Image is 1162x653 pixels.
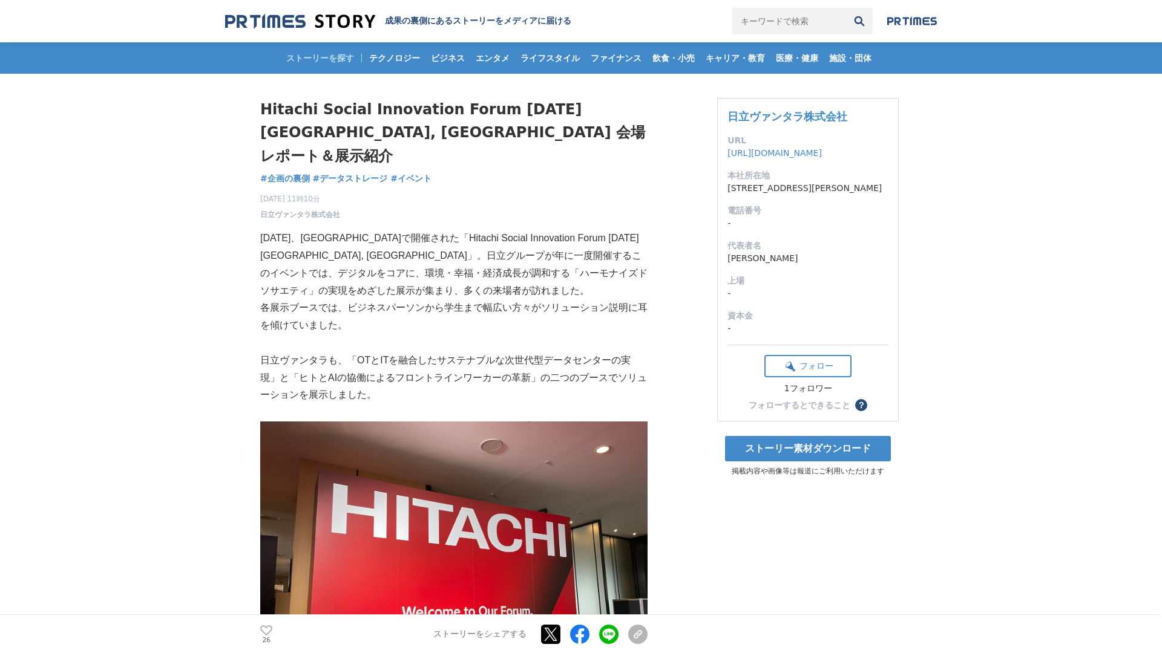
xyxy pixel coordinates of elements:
[260,637,272,643] p: 26
[390,173,432,184] span: #イベント
[260,172,310,185] a: #企画の裏側
[648,42,700,74] a: 飲食・小売
[225,13,571,30] a: 成果の裏側にあるストーリーをメディアに届ける 成果の裏側にあるストーリーをメディアに届ける
[887,16,937,26] img: prtimes
[727,148,822,158] a: [URL][DOMAIN_NAME]
[471,42,514,74] a: エンタメ
[855,399,867,411] button: ？
[727,110,847,123] a: 日立ヴァンタラ株式会社
[426,42,470,74] a: ビジネス
[385,16,571,27] h2: 成果の裏側にあるストーリーをメディアに届ける
[846,8,873,34] button: 検索
[364,53,425,63] span: テクノロジー
[764,355,852,377] button: フォロー
[727,310,888,322] dt: 資本金
[749,401,850,409] div: フォローするとできること
[648,53,700,63] span: 飲食・小売
[260,173,310,184] span: #企画の裏側
[764,383,852,394] div: 1フォロワー
[732,8,846,34] input: キーワードで検索
[225,13,375,30] img: 成果の裏側にあるストーリーをメディアに届ける
[701,42,770,74] a: キャリア・教育
[260,98,648,167] h1: Hitachi Social Innovation Forum [DATE] [GEOGRAPHIC_DATA], [GEOGRAPHIC_DATA] 会場レポート＆展示紹介
[727,169,888,182] dt: 本社所在地
[390,172,432,185] a: #イベント
[516,42,585,74] a: ライフスタイル
[717,466,899,476] p: 掲載内容や画像等は報道にご利用いただけます
[313,173,388,184] span: #データストレージ
[824,42,876,74] a: 施設・団体
[426,53,470,63] span: ビジネス
[727,287,888,300] dd: -
[771,53,823,63] span: 医療・健康
[260,193,340,204] span: [DATE] 11時10分
[516,53,585,63] span: ライフスタイル
[727,239,888,252] dt: 代表者名
[260,209,340,220] a: 日立ヴァンタラ株式会社
[471,53,514,63] span: エンタメ
[260,230,648,299] p: [DATE]、[GEOGRAPHIC_DATA]で開催された「Hitachi Social Innovation Forum [DATE] [GEOGRAPHIC_DATA], [GEOGRAP...
[857,401,865,409] span: ？
[824,53,876,63] span: 施設・団体
[727,217,888,230] dd: -
[727,275,888,287] dt: 上場
[725,436,891,461] a: ストーリー素材ダウンロード
[771,42,823,74] a: 医療・健康
[260,299,648,334] p: 各展示ブースでは、ビジネスパーソンから学生まで幅広い方々がソリューション説明に耳を傾けていました。
[260,352,648,404] p: 日立ヴァンタラも、「OTとITを融合したサステナブルな次世代型データセンターの実現」と「ヒトとAIの協働によるフロントラインワーカーの革新」の二つのブースでソリューションを展示しました。
[433,629,527,640] p: ストーリーをシェアする
[586,42,646,74] a: ファイナンス
[727,134,888,147] dt: URL
[701,53,770,63] span: キャリア・教育
[727,182,888,195] dd: [STREET_ADDRESS][PERSON_NAME]
[727,322,888,335] dd: -
[364,42,425,74] a: テクノロジー
[727,252,888,265] dd: [PERSON_NAME]
[727,204,888,217] dt: 電話番号
[313,172,388,185] a: #データストレージ
[586,53,646,63] span: ファイナンス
